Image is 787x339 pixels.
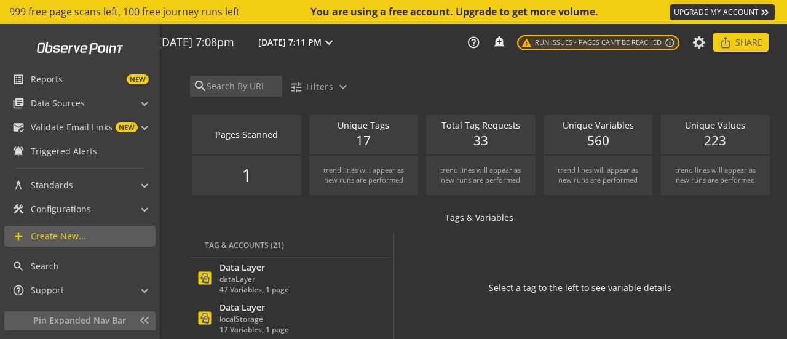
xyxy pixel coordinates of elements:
[4,175,155,196] mat-expansion-panel-header: Standards
[310,5,599,19] div: You are using a free account. Upgrade to get more volume.
[719,36,732,49] mat-icon: ios_share
[219,314,289,324] div: localStorage
[31,179,73,191] span: Standards
[315,119,413,132] div: Unique Tags
[12,121,25,134] mat-icon: mark_email_read
[31,260,59,273] span: Search
[31,97,85,110] span: Data Sources
[116,122,138,132] span: NEW
[665,38,675,48] mat-icon: info_outline
[4,226,156,247] a: Create New...
[12,203,25,215] mat-icon: construction
[666,119,764,132] div: Unique Values
[759,6,771,18] mat-icon: keyboard_double_arrow_right
[4,141,155,162] a: Triggered Alerts
[219,324,289,335] div: 17 Variables, 1 page
[290,81,303,94] mat-icon: tune
[735,31,762,54] span: Share
[31,73,63,86] span: Reports
[219,301,289,314] div: Data Layer
[322,35,336,50] mat-icon: expand_more
[33,314,132,327] span: Pin Expanded Nav Bar
[9,5,240,19] span: 999 free page scans left, 100 free journey runs left
[556,166,641,185] div: trend lines will appear as new runs are performed
[12,179,25,191] mat-icon: architecture
[196,269,213,287] img: Data Layer
[704,132,726,150] span: 223
[256,34,339,50] button: [DATE] 7:11 PM
[190,233,390,258] div: TAG & ACCOUNTS (21)
[219,261,289,274] div: Data Layer
[31,121,113,134] span: Validate Email Links
[12,97,25,110] mat-icon: library_books
[127,74,149,84] span: NEW
[445,212,513,224] span: Tags & Variables
[467,36,480,49] mat-icon: help_outline
[31,284,64,297] span: Support
[550,119,647,132] div: Unique Variables
[322,166,406,185] div: trend lines will appear as new runs are performed
[306,76,333,98] span: Filters
[205,79,279,93] input: Search By URL
[356,132,371,150] span: 17
[198,129,295,142] div: Pages Scanned
[438,166,523,185] div: trend lines will appear as new runs are performed
[31,230,86,242] span: Create New...
[587,132,609,150] span: 560
[12,73,25,86] mat-icon: list_alt
[193,79,205,94] mat-icon: search
[31,203,91,215] span: Configurations
[12,145,25,158] mat-icon: notifications_active
[713,33,769,52] button: Share
[473,132,488,150] span: 33
[196,309,213,327] img: Data Layer
[12,284,25,297] mat-icon: help_outline
[492,35,505,47] mat-icon: add_alert
[521,38,662,48] span: Run Issues - Pages can't be reached
[242,162,251,188] span: 1
[285,76,355,98] button: Filters
[219,284,289,295] div: 47 Variables, 1 page
[489,282,671,294] div: Select a tag to the left to see variable details
[4,280,155,301] mat-expansion-panel-header: Support
[673,166,757,185] div: trend lines will appear as new runs are performed
[432,119,529,132] div: Total Tag Requests
[336,79,350,94] mat-icon: expand_more
[4,256,155,277] a: Search
[521,38,532,48] mat-icon: warning
[4,93,155,114] mat-expansion-panel-header: Data Sources
[205,240,284,250] div: TAG & ACCOUNTS (21)
[31,145,97,158] span: Triggered Alerts
[4,69,155,90] a: ReportsNEW
[4,199,155,220] mat-expansion-panel-header: Configurations
[258,36,322,49] span: [DATE] 7:11 PM
[12,260,25,273] mat-icon: search
[219,274,289,284] div: dataLayer
[670,4,775,20] a: UPGRADE MY ACCOUNT
[4,117,155,138] mat-expansion-panel-header: Validate Email LinksNEW
[12,230,25,242] mat-icon: add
